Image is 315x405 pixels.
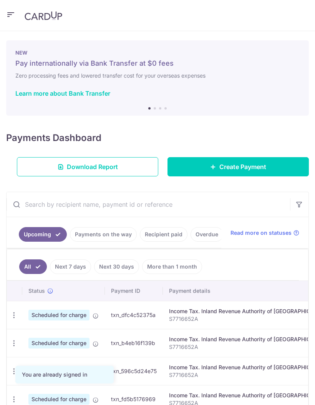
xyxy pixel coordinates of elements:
[94,259,139,274] a: Next 30 days
[230,229,299,237] a: Read more on statuses
[15,50,300,56] p: NEW
[191,227,223,242] a: Overdue
[28,338,90,349] span: Scheduled for charge
[28,310,90,320] span: Scheduled for charge
[140,227,187,242] a: Recipient paid
[67,162,118,171] span: Download Report
[19,227,67,242] a: Upcoming
[25,11,62,20] img: CardUp
[19,259,47,274] a: All
[105,281,163,301] th: Payment ID
[6,131,101,145] h4: Payments Dashboard
[167,157,309,176] a: Create Payment
[230,229,292,237] span: Read more on statuses
[15,59,300,68] h5: Pay internationally via Bank Transfer at $0 fees
[105,301,163,329] td: txn_dfc4c52375a
[22,371,107,378] div: You are already signed in
[142,259,202,274] a: More than 1 month
[219,162,266,171] span: Create Payment
[50,259,91,274] a: Next 7 days
[15,90,110,97] a: Learn more about Bank Transfer
[28,287,45,295] span: Status
[17,157,158,176] a: Download Report
[15,71,300,80] h6: Zero processing fees and lowered transfer cost for your overseas expenses
[105,357,163,385] td: txn_596c5d24e75
[28,394,90,405] span: Scheduled for charge
[70,227,137,242] a: Payments on the way
[7,192,290,217] input: Search by recipient name, payment id or reference
[105,329,163,357] td: txn_b4eb16f139b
